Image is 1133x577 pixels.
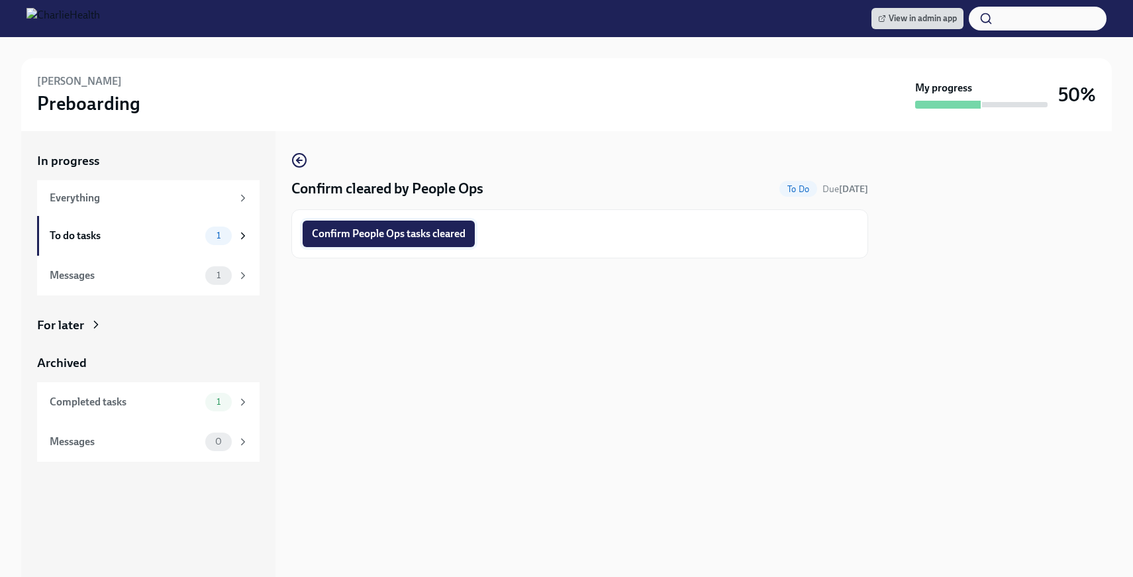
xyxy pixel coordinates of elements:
[37,180,260,216] a: Everything
[839,184,868,195] strong: [DATE]
[37,152,260,170] a: In progress
[50,435,200,449] div: Messages
[37,422,260,462] a: Messages0
[37,317,84,334] div: For later
[871,8,963,29] a: View in admin app
[878,12,957,25] span: View in admin app
[37,382,260,422] a: Completed tasks1
[50,395,200,409] div: Completed tasks
[312,227,466,240] span: Confirm People Ops tasks cleared
[779,184,817,194] span: To Do
[209,397,228,407] span: 1
[303,221,475,247] button: Confirm People Ops tasks cleared
[37,74,122,89] h6: [PERSON_NAME]
[37,216,260,256] a: To do tasks1
[37,91,140,115] h3: Preboarding
[50,229,200,243] div: To do tasks
[37,256,260,295] a: Messages1
[822,184,868,195] span: Due
[1058,83,1096,107] h3: 50%
[37,317,260,334] a: For later
[209,231,228,240] span: 1
[37,354,260,372] a: Archived
[209,270,228,280] span: 1
[291,179,483,199] h4: Confirm cleared by People Ops
[822,183,868,195] span: August 20th, 2025 09:00
[50,191,232,205] div: Everything
[50,268,200,283] div: Messages
[26,8,100,29] img: CharlieHealth
[207,437,230,446] span: 0
[915,81,972,95] strong: My progress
